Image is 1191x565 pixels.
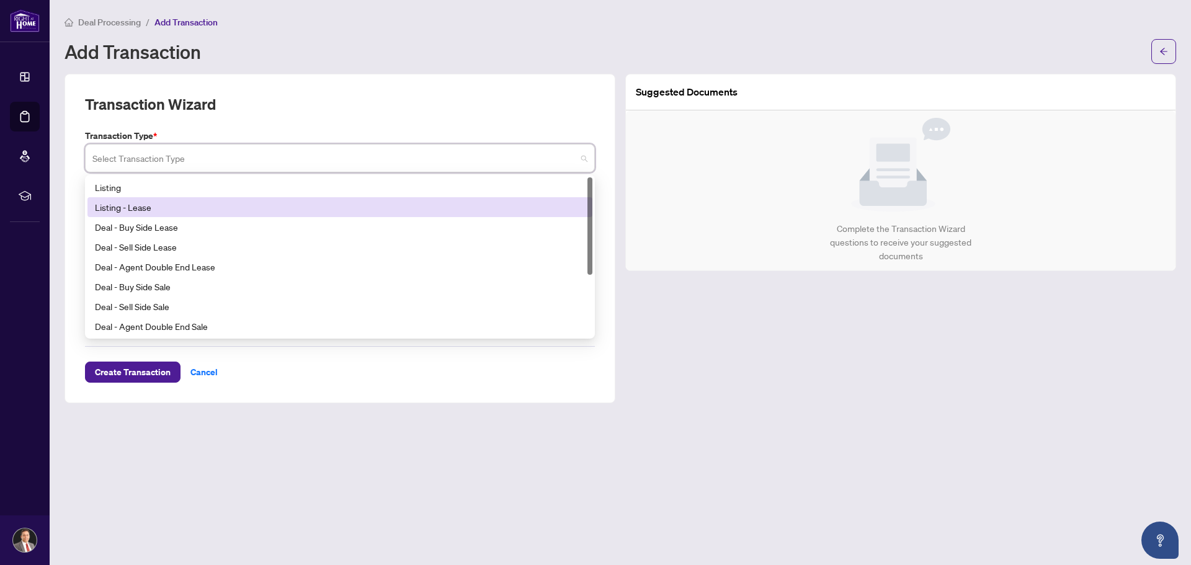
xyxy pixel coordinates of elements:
div: Deal - Agent Double End Lease [87,257,592,277]
div: Listing [95,180,585,194]
div: Deal - Agent Double End Sale [95,319,585,333]
div: Deal - Buy Side Sale [87,277,592,296]
div: Deal - Agent Double End Lease [95,260,585,274]
img: Null State Icon [851,118,950,212]
span: Cancel [190,362,218,382]
div: Deal - Sell Side Lease [87,237,592,257]
span: arrow-left [1159,47,1168,56]
div: Complete the Transaction Wizard questions to receive your suggested documents [817,222,985,263]
div: Listing [87,177,592,197]
div: Deal - Buy Side Sale [95,280,585,293]
button: Create Transaction [85,362,181,383]
img: logo [10,9,40,32]
h1: Add Transaction [65,42,201,61]
article: Suggested Documents [636,84,738,100]
span: Deal Processing [78,17,141,28]
div: Deal - Agent Double End Sale [87,316,592,336]
div: Deal - Buy Side Lease [87,217,592,237]
span: Add Transaction [154,17,218,28]
label: Transaction Type [85,129,595,143]
h2: Transaction Wizard [85,94,216,114]
span: Create Transaction [95,362,171,382]
div: Deal - Sell Side Sale [87,296,592,316]
button: Cancel [181,362,228,383]
div: Deal - Buy Side Lease [95,220,585,234]
button: Open asap [1141,522,1179,559]
img: Profile Icon [13,528,37,552]
li: / [146,15,149,29]
div: Listing - Lease [87,197,592,217]
div: Listing - Lease [95,200,585,214]
div: Deal - Sell Side Lease [95,240,585,254]
span: home [65,18,73,27]
div: Deal - Sell Side Sale [95,300,585,313]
